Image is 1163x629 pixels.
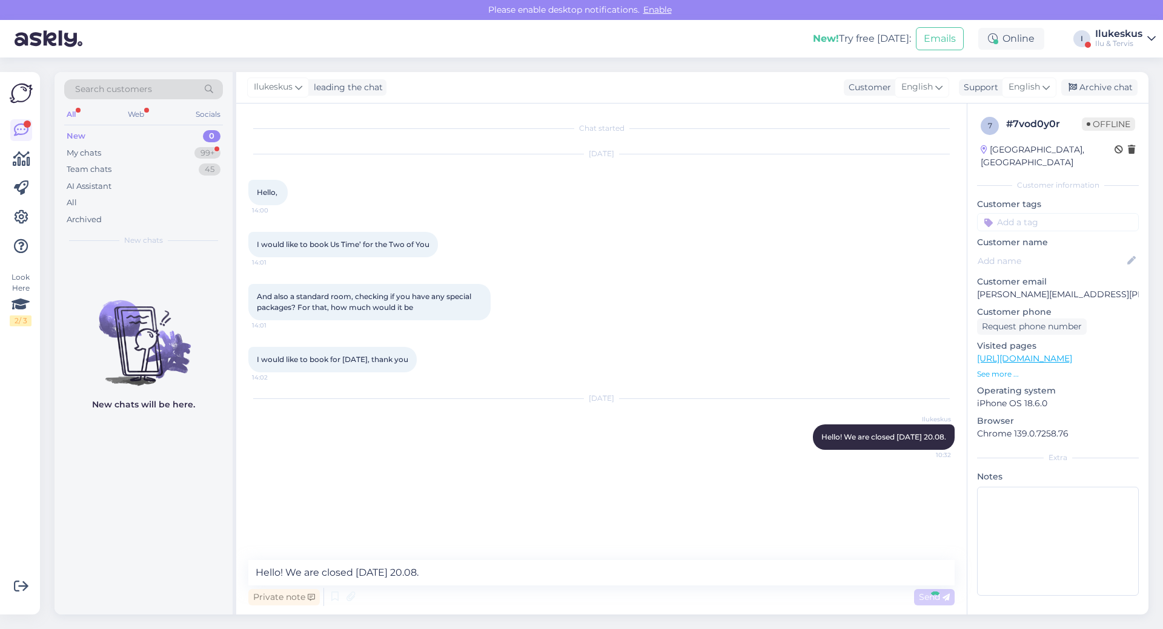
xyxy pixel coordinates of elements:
[10,82,33,105] img: Askly Logo
[257,355,408,364] span: I would like to book for [DATE], thank you
[1061,79,1138,96] div: Archive chat
[1009,81,1040,94] span: English
[67,180,111,193] div: AI Assistant
[252,258,297,267] span: 14:01
[901,81,933,94] span: English
[988,121,992,130] span: 7
[1095,39,1142,48] div: Ilu & Tervis
[248,148,955,159] div: [DATE]
[257,292,473,312] span: And also a standard room, checking if you have any special packages? For that, how much would it be
[1095,29,1156,48] a: IlukeskusIlu & Tervis
[1006,117,1082,131] div: # 7vod0y0r
[977,369,1139,380] p: See more ...
[194,147,220,159] div: 99+
[977,397,1139,410] p: iPhone OS 18.6.0
[124,235,163,246] span: New chats
[199,163,220,176] div: 45
[67,214,102,226] div: Archived
[252,373,297,382] span: 14:02
[248,123,955,134] div: Chat started
[1095,29,1142,39] div: Ilukeskus
[92,398,195,411] p: New chats will be here.
[977,288,1139,301] p: [PERSON_NAME][EMAIL_ADDRESS][PERSON_NAME][DOMAIN_NAME]
[916,27,964,50] button: Emails
[257,240,429,249] span: I would like to book Us Time’ for the Two of You
[1082,117,1135,131] span: Offline
[977,340,1139,352] p: Visited pages
[75,83,152,96] span: Search customers
[977,180,1139,191] div: Customer information
[254,81,293,94] span: Ilukeskus
[10,272,31,326] div: Look Here
[977,427,1139,440] p: Chrome 139.0.7258.76
[67,130,85,142] div: New
[1073,30,1090,47] div: I
[959,81,998,94] div: Support
[64,107,78,122] div: All
[67,197,77,209] div: All
[813,33,839,44] b: New!
[248,393,955,404] div: [DATE]
[844,81,891,94] div: Customer
[906,450,951,459] span: 10:32
[55,278,233,387] img: No chats
[977,384,1139,397] p: Operating system
[977,415,1139,427] p: Browser
[10,315,31,326] div: 2 / 3
[977,318,1087,335] div: Request phone number
[977,275,1139,288] p: Customer email
[67,163,111,176] div: Team chats
[193,107,223,122] div: Socials
[252,206,297,215] span: 14:00
[977,306,1139,318] p: Customer phone
[977,452,1139,463] div: Extra
[67,147,101,159] div: My chats
[977,470,1139,483] p: Notes
[977,236,1139,249] p: Customer name
[640,4,675,15] span: Enable
[813,31,911,46] div: Try free [DATE]:
[257,188,277,197] span: Hello,
[978,254,1125,268] input: Add name
[821,432,946,441] span: Hello! We are closed [DATE] 20.08.
[203,130,220,142] div: 0
[978,28,1044,50] div: Online
[977,353,1072,364] a: [URL][DOMAIN_NAME]
[981,143,1115,169] div: [GEOGRAPHIC_DATA], [GEOGRAPHIC_DATA]
[977,198,1139,211] p: Customer tags
[309,81,383,94] div: leading the chat
[252,321,297,330] span: 14:01
[125,107,147,122] div: Web
[977,213,1139,231] input: Add a tag
[906,415,951,424] span: Ilukeskus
